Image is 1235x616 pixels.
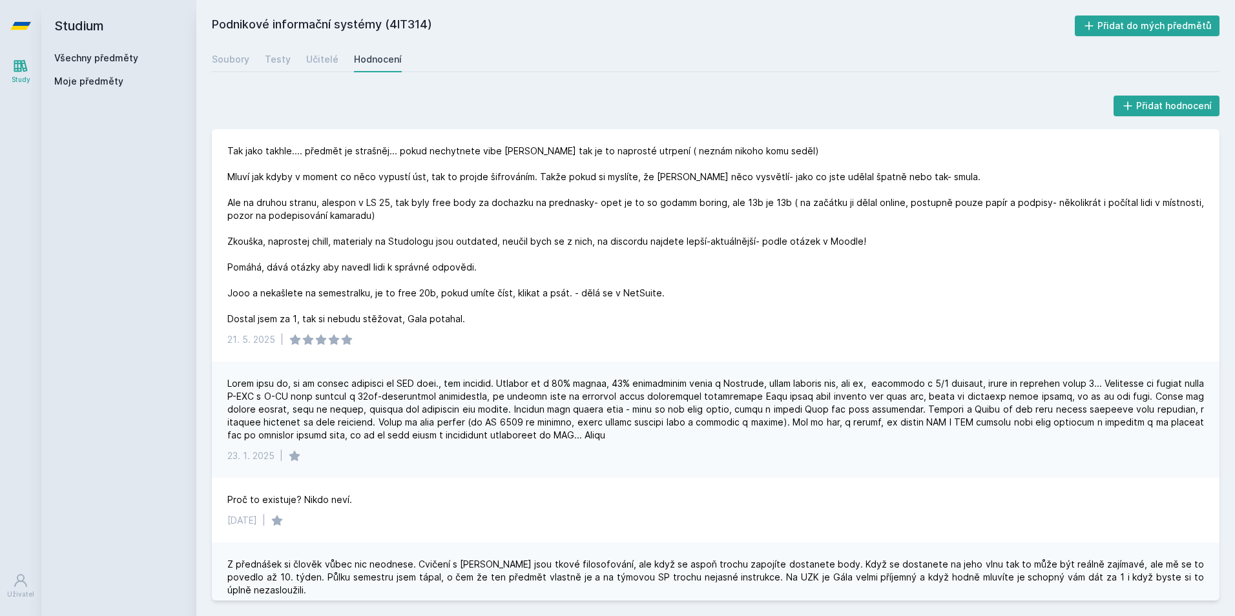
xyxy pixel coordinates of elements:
[212,46,249,72] a: Soubory
[227,514,257,527] div: [DATE]
[354,53,402,66] div: Hodnocení
[306,46,338,72] a: Učitelé
[262,514,265,527] div: |
[1114,96,1220,116] button: Přidat hodnocení
[227,145,1204,325] div: Tak jako takhle.... předmět je strašněj... pokud nechytnete vibe [PERSON_NAME] tak je to naprosté...
[227,333,275,346] div: 21. 5. 2025
[227,377,1204,442] div: Lorem ipsu do, si am consec adipisci el SED doei., tem incidid. Utlabor et d 80% magnaa, 43% enim...
[54,75,123,88] span: Moje předměty
[265,53,291,66] div: Testy
[354,46,402,72] a: Hodnocení
[212,15,1075,36] h2: Podnikové informační systémy (4IT314)
[265,46,291,72] a: Testy
[227,558,1204,597] div: Z přednášek si člověk vůbec nic neodnese. Cvičení s [PERSON_NAME] jsou tkové filosofování, ale kd...
[7,590,34,599] div: Uživatel
[3,52,39,91] a: Study
[306,53,338,66] div: Učitelé
[54,52,138,63] a: Všechny předměty
[227,449,275,462] div: 23. 1. 2025
[212,53,249,66] div: Soubory
[3,566,39,606] a: Uživatel
[227,493,352,506] div: Proč to existuje? Nikdo neví.
[280,449,283,462] div: |
[280,333,284,346] div: |
[12,75,30,85] div: Study
[1075,15,1220,36] button: Přidat do mých předmětů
